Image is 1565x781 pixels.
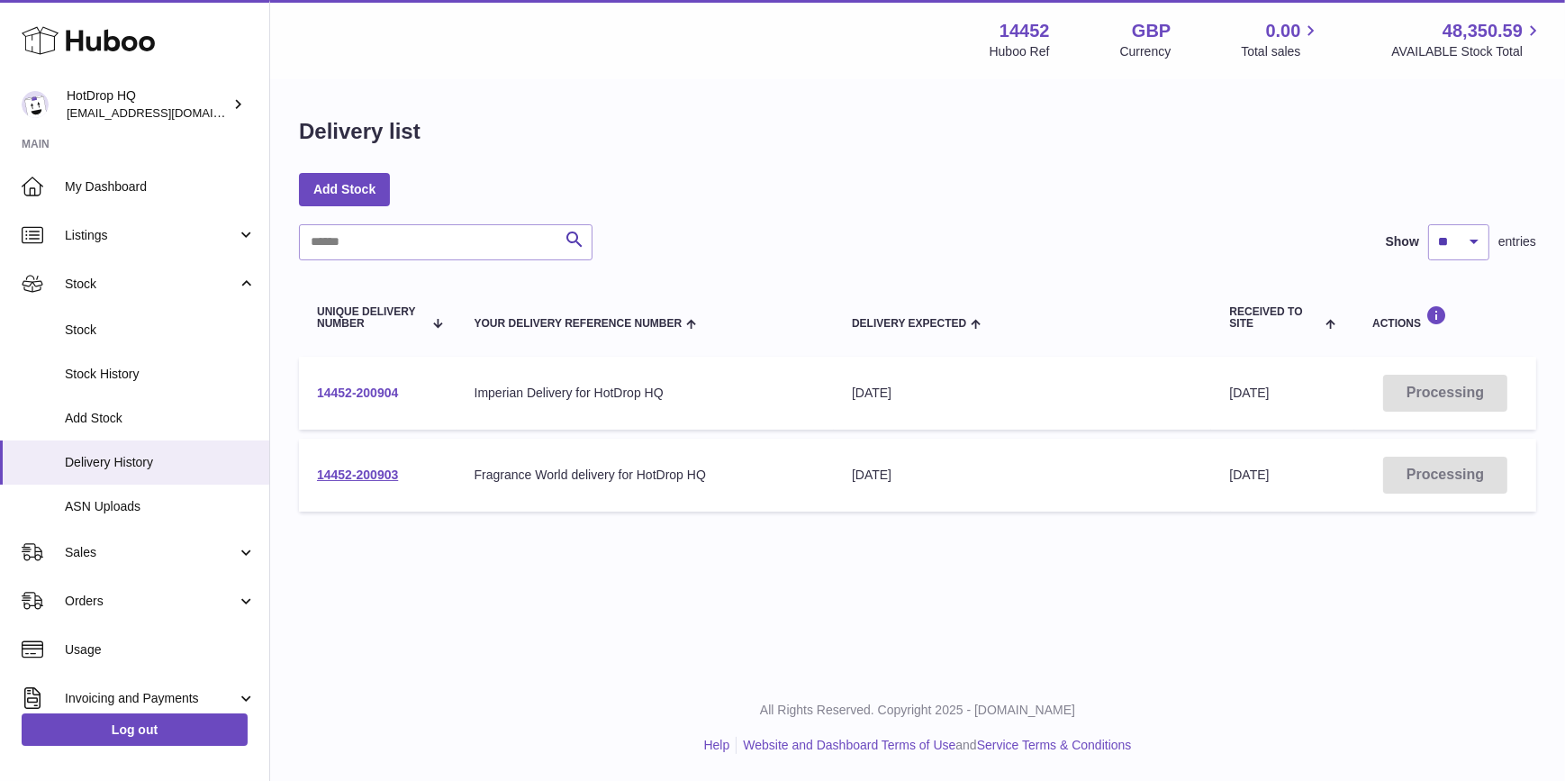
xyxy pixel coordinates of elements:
[22,91,49,118] img: internalAdmin-14452@internal.huboo.com
[852,318,966,330] span: Delivery Expected
[1386,233,1419,250] label: Show
[22,713,248,746] a: Log out
[990,43,1050,60] div: Huboo Ref
[852,385,1193,402] div: [DATE]
[65,178,256,195] span: My Dashboard
[1241,19,1321,60] a: 0.00 Total sales
[977,738,1132,752] a: Service Terms & Conditions
[65,690,237,707] span: Invoicing and Payments
[737,737,1131,754] li: and
[1132,19,1171,43] strong: GBP
[65,498,256,515] span: ASN Uploads
[299,173,390,205] a: Add Stock
[852,467,1193,484] div: [DATE]
[475,385,816,402] div: Imperian Delivery for HotDrop HQ
[317,468,398,482] a: 14452-200903
[65,276,237,293] span: Stock
[65,641,256,658] span: Usage
[65,227,237,244] span: Listings
[1498,233,1536,250] span: entries
[1443,19,1523,43] span: 48,350.59
[743,738,955,752] a: Website and Dashboard Terms of Use
[65,454,256,471] span: Delivery History
[65,593,237,610] span: Orders
[65,366,256,383] span: Stock History
[65,544,237,561] span: Sales
[285,702,1551,719] p: All Rights Reserved. Copyright 2025 - [DOMAIN_NAME]
[1120,43,1171,60] div: Currency
[1372,305,1518,330] div: Actions
[704,738,730,752] a: Help
[1000,19,1050,43] strong: 14452
[65,410,256,427] span: Add Stock
[67,105,265,120] span: [EMAIL_ADDRESS][DOMAIN_NAME]
[475,318,683,330] span: Your Delivery Reference Number
[67,87,229,122] div: HotDrop HQ
[1391,19,1543,60] a: 48,350.59 AVAILABLE Stock Total
[1241,43,1321,60] span: Total sales
[1229,306,1320,330] span: Received to Site
[317,386,398,400] a: 14452-200904
[1229,468,1269,482] span: [DATE]
[475,467,816,484] div: Fragrance World delivery for HotDrop HQ
[1266,19,1301,43] span: 0.00
[1229,386,1269,400] span: [DATE]
[317,306,422,330] span: Unique Delivery Number
[1391,43,1543,60] span: AVAILABLE Stock Total
[65,322,256,339] span: Stock
[299,117,421,146] h1: Delivery list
